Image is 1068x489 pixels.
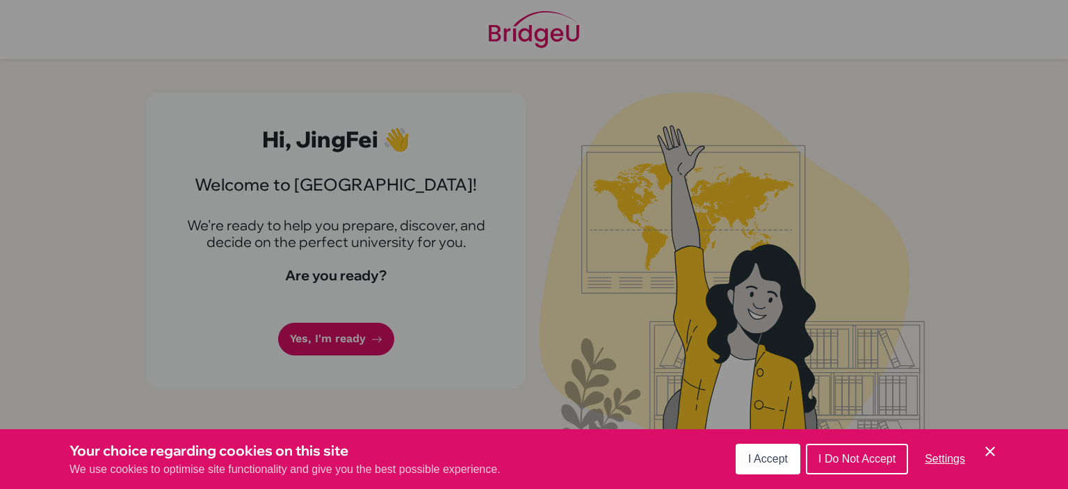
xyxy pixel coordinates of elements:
button: Save and close [982,443,998,460]
button: I Do Not Accept [806,444,908,474]
h3: Your choice regarding cookies on this site [70,440,501,461]
span: I Accept [748,453,788,465]
span: I Do Not Accept [818,453,896,465]
span: Settings [925,453,965,465]
p: We use cookies to optimise site functionality and give you the best possible experience. [70,461,501,478]
button: Settings [914,445,976,473]
button: I Accept [736,444,800,474]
